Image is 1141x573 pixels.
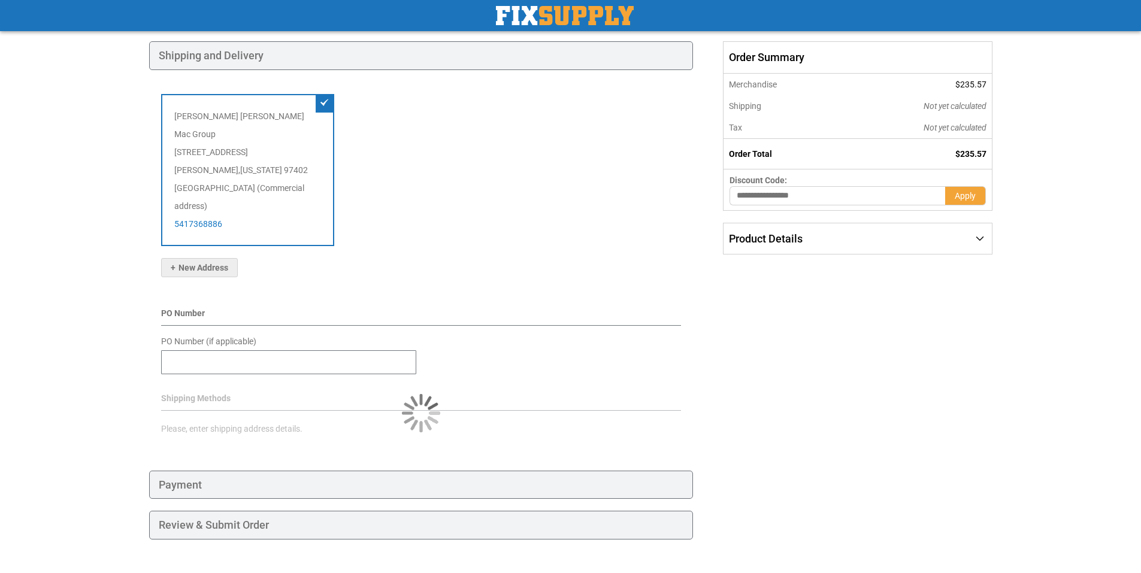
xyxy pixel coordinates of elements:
span: Shipping [729,101,761,111]
div: Payment [149,471,694,499]
span: PO Number (if applicable) [161,336,256,346]
th: Merchandise [724,74,843,95]
span: New Address [171,263,228,272]
span: Product Details [729,232,803,245]
img: Fix Industrial Supply [496,6,634,25]
div: Shipping and Delivery [149,41,694,70]
strong: Order Total [729,149,772,159]
div: Review & Submit Order [149,511,694,539]
span: $235.57 [955,80,986,89]
th: Tax [724,117,843,139]
span: $235.57 [955,149,986,159]
span: Order Summary [723,41,992,74]
button: Apply [945,186,986,205]
span: Apply [955,191,976,201]
div: PO Number [161,307,682,326]
span: Discount Code: [730,175,787,185]
span: [US_STATE] [240,165,282,175]
button: New Address [161,258,238,277]
span: Not yet calculated [924,123,986,132]
a: store logo [496,6,634,25]
div: [PERSON_NAME] [PERSON_NAME] Mac Group [STREET_ADDRESS] [PERSON_NAME] , 97402 [GEOGRAPHIC_DATA] (C... [161,94,335,246]
a: 5417368886 [174,219,222,229]
img: Loading... [402,394,440,432]
span: Not yet calculated [924,101,986,111]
